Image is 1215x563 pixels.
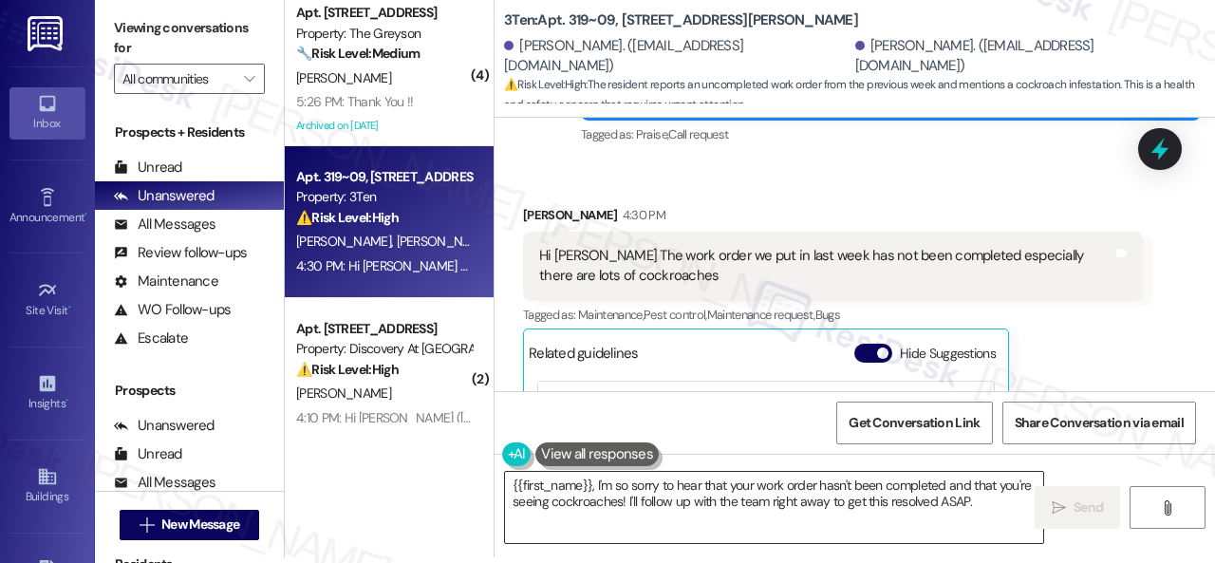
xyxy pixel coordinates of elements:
i:  [1052,500,1066,516]
div: [PERSON_NAME]. ([EMAIL_ADDRESS][DOMAIN_NAME]) [504,36,850,77]
div: 4:30 PM [618,205,665,225]
div: Archived on [DATE] [294,114,474,138]
i:  [244,71,254,86]
div: [PERSON_NAME]. ([EMAIL_ADDRESS][DOMAIN_NAME]) [855,36,1202,77]
strong: ⚠️ Risk Level: High [504,77,586,92]
div: Review follow-ups [114,243,247,263]
div: [PERSON_NAME] [523,205,1143,232]
div: Tagged as: [581,121,1201,148]
span: : The resident reports an uncompleted work order from the previous week and mentions a cockroach ... [504,75,1215,116]
div: Unanswered [114,186,215,206]
input: All communities [122,64,234,94]
img: ResiDesk Logo [28,16,66,51]
span: Pest control , [644,307,707,323]
span: [PERSON_NAME] [296,233,397,250]
span: • [68,301,71,314]
span: • [65,394,68,407]
span: New Message [161,515,239,535]
div: Prospects + Residents [95,122,284,142]
button: Share Conversation via email [1002,402,1196,444]
div: Escalate [114,328,188,348]
div: Apt. [STREET_ADDRESS] [296,3,472,23]
div: Property: 3Ten [296,187,472,207]
div: Tagged as: [523,301,1143,328]
div: All Messages [114,215,215,235]
span: Get Conversation Link [849,413,980,433]
strong: ⚠️ Risk Level: High [296,209,399,226]
span: Call request [668,126,728,142]
button: Get Conversation Link [836,402,992,444]
a: Inbox [9,87,85,139]
label: Viewing conversations for [114,13,265,64]
span: [PERSON_NAME] [296,69,391,86]
i:  [1160,500,1174,516]
textarea: {{first_name}}, I'm so sorry to hear that your work order hasn't been completed and that you're s... [505,472,1043,543]
span: Send [1074,497,1103,517]
div: Hi [PERSON_NAME] The work order we put in last week has not been completed especially there are l... [539,246,1112,287]
a: Insights • [9,367,85,419]
a: Site Visit • [9,274,85,326]
div: Related guidelines [529,344,639,371]
span: [PERSON_NAME] [397,233,492,250]
strong: 🔧 Risk Level: Medium [296,45,420,62]
div: Property: Discovery At [GEOGRAPHIC_DATA] [296,339,472,359]
a: Buildings [9,460,85,512]
span: Share Conversation via email [1015,413,1184,433]
div: 5:26 PM: Thank You !! [296,93,413,110]
button: Send [1035,486,1120,529]
div: Property: The Greyson [296,24,472,44]
span: [PERSON_NAME] [296,385,391,402]
label: Hide Suggestions [900,344,996,364]
span: Praise , [636,126,668,142]
button: New Message [120,510,260,540]
div: Maintenance [114,272,218,291]
div: Unread [114,158,182,178]
div: Apt. [STREET_ADDRESS] [296,319,472,339]
strong: ⚠️ Risk Level: High [296,361,399,378]
span: Maintenance request , [707,307,815,323]
div: All Messages [114,473,215,493]
div: Unanswered [114,416,215,436]
div: Apt. 319~09, [STREET_ADDRESS][PERSON_NAME] [296,167,472,187]
div: WO Follow-ups [114,300,231,320]
i:  [140,517,154,533]
div: Prospects [95,381,284,401]
span: Maintenance , [578,307,644,323]
b: 3Ten: Apt. 319~09, [STREET_ADDRESS][PERSON_NAME] [504,10,858,30]
div: Unread [114,444,182,464]
span: • [84,208,87,221]
span: Bugs [815,307,840,323]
